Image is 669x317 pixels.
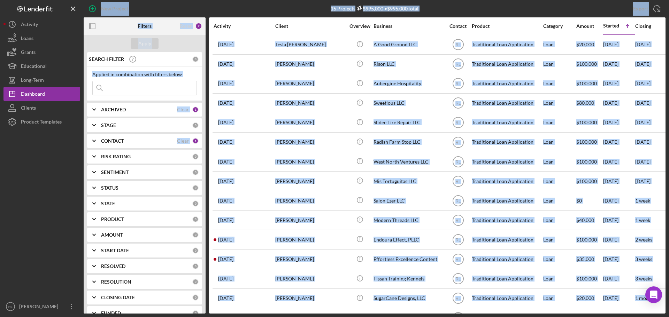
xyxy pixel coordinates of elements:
[218,159,233,165] time: 2025-09-23 16:34
[543,230,576,249] div: Loan
[92,72,197,77] div: Applied in combination with filters below
[192,263,199,269] div: 0
[374,35,443,54] div: A Good Ground LLC
[472,289,541,308] div: Traditional Loan Application
[455,120,461,125] text: RL
[576,198,582,204] span: $0
[101,201,115,206] b: STATE
[177,138,189,144] div: Clear
[101,216,124,222] b: PRODUCT
[543,55,576,73] div: Loan
[543,152,576,171] div: Loan
[635,295,653,301] time: 1 month
[603,113,635,132] div: [DATE]
[576,178,597,184] span: $100,000
[374,23,443,29] div: Business
[21,73,44,89] div: Long-Term
[374,94,443,112] div: Sweetlous LLC
[626,2,666,16] button: Export
[603,191,635,210] div: [DATE]
[455,62,461,67] text: RL
[275,152,345,171] div: [PERSON_NAME]
[603,230,635,249] div: [DATE]
[3,17,80,31] button: Activity
[101,138,124,144] b: CONTACT
[576,23,602,29] div: Amount
[192,279,199,285] div: 0
[331,6,418,11] div: 15 Projects • $995,000 Total
[17,300,63,315] div: [PERSON_NAME]
[275,289,345,308] div: [PERSON_NAME]
[455,218,461,223] text: RL
[635,159,651,165] time: [DATE]
[374,230,443,249] div: Endoura Effect, PLLC
[472,35,541,54] div: Traditional Loan Application
[275,191,345,210] div: [PERSON_NAME]
[218,42,233,47] time: 2025-07-09 19:24
[635,237,652,243] time: 2 weeks
[455,198,461,203] text: RL
[543,211,576,229] div: Loan
[543,250,576,269] div: Loan
[3,87,80,101] button: Dashboard
[635,100,651,106] time: [DATE]
[3,101,80,115] a: Clients
[635,139,651,145] time: [DATE]
[576,217,594,223] span: $40,000
[543,172,576,190] div: Loan
[635,80,651,86] time: [DATE]
[218,120,233,125] time: 2025-09-16 13:58
[603,211,635,229] div: [DATE]
[576,94,602,112] div: $80,000
[218,179,233,184] time: 2025-09-12 18:29
[192,310,199,316] div: 0
[603,270,635,288] div: [DATE]
[635,198,650,204] time: 1 week
[603,172,635,190] div: [DATE]
[472,270,541,288] div: Traditional Loan Application
[21,115,62,130] div: Product Templates
[275,230,345,249] div: [PERSON_NAME]
[218,256,233,262] time: 2025-10-09 17:51
[192,153,199,160] div: 0
[445,23,471,29] div: Contact
[192,56,199,62] div: 0
[472,74,541,93] div: Traditional Loan Application
[355,6,383,11] div: $995,000
[472,250,541,269] div: Traditional Loan Application
[374,55,443,73] div: Rison LLC
[3,115,80,129] button: Product Templates
[101,107,126,112] b: ARCHIVED
[635,41,651,47] time: [DATE]
[645,286,662,303] div: Open Intercom Messenger
[3,31,80,45] button: Loans
[21,101,36,117] div: Clients
[472,55,541,73] div: Traditional Loan Application
[472,23,541,29] div: Product
[455,296,461,301] text: RL
[275,55,345,73] div: [PERSON_NAME]
[374,289,443,308] div: SugarCane Designs, LLC
[101,232,123,238] b: AMOUNT
[472,94,541,112] div: Traditional Loan Application
[603,74,635,93] div: [DATE]
[347,23,373,29] div: Overview
[218,139,233,145] time: 2025-10-06 13:53
[603,55,635,73] div: [DATE]
[455,42,461,47] text: RL
[195,23,202,30] div: 2
[3,300,80,314] button: RL[PERSON_NAME]
[576,237,597,243] span: $100,000
[603,250,635,269] div: [DATE]
[374,191,443,210] div: Salon Ezer LLC
[218,276,233,282] time: 2025-09-18 01:39
[635,276,652,282] time: 3 weeks
[21,17,38,33] div: Activity
[603,23,619,29] div: Started
[275,133,345,151] div: [PERSON_NAME]
[101,122,116,128] b: STAGE
[455,257,461,262] text: RL
[218,100,233,106] time: 2025-10-01 15:18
